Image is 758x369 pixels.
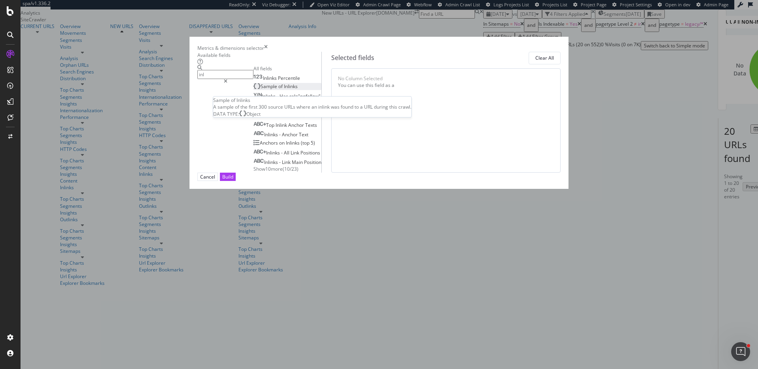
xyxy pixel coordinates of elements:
[731,342,750,361] iframe: Intercom live chat
[279,159,282,166] span: -
[284,149,291,156] span: All
[260,139,279,146] span: Anchors
[253,65,321,72] div: All fields
[266,149,281,156] span: Inlinks
[263,75,278,81] span: Inlinks
[262,93,277,100] span: Inlinks
[280,93,289,100] span: Has
[266,122,276,128] span: Top
[299,131,308,138] span: Text
[300,149,320,156] span: Positions
[213,97,411,104] div: Sample of Inlinks
[200,173,215,180] div: Cancel
[281,149,284,156] span: -
[189,37,568,188] div: modal
[535,55,554,61] div: Clear All
[279,131,282,138] span: -
[291,149,300,156] span: Link
[282,131,299,138] span: Anchor
[264,159,279,166] span: Inlinks
[286,139,301,146] span: Inlinks
[197,45,264,51] div: Metrics & dimensions selector
[277,112,280,119] span: -
[305,122,317,128] span: Texts
[292,159,304,166] span: Main
[246,111,261,117] span: Object
[331,53,374,62] div: Selected fields
[278,83,284,90] span: of
[529,52,561,64] button: Clear All
[279,139,286,146] span: on
[197,173,218,181] button: Cancel
[338,82,554,88] div: You can use this field as a
[213,104,411,110] div: A sample of the first 300 source URLs where an inlink was found to a URL during this crawl.
[301,139,311,146] span: (top
[264,45,268,51] div: times
[197,52,321,58] div: Available fields
[261,83,278,90] span: Sample
[222,173,233,180] div: Build
[262,112,277,119] span: Inlinks
[220,173,236,181] button: Build
[197,70,253,79] input: Search by field name
[284,83,298,90] span: Inlinks
[280,112,289,119] span: Has
[213,111,239,117] span: DATA TYPE:
[304,159,321,166] span: Position
[253,166,283,172] span: Show 10 more
[282,159,292,166] span: Link
[277,93,280,100] span: -
[338,75,383,82] div: No Column Selected
[289,112,311,119] span: rel="next"
[288,122,305,128] span: Anchor
[283,166,298,172] span: ( 10 / 23 )
[289,93,321,100] span: rel="nofollow"
[264,131,279,138] span: Inlinks
[276,122,288,128] span: Inlink
[278,75,300,81] span: Percentile
[311,139,315,146] span: 5)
